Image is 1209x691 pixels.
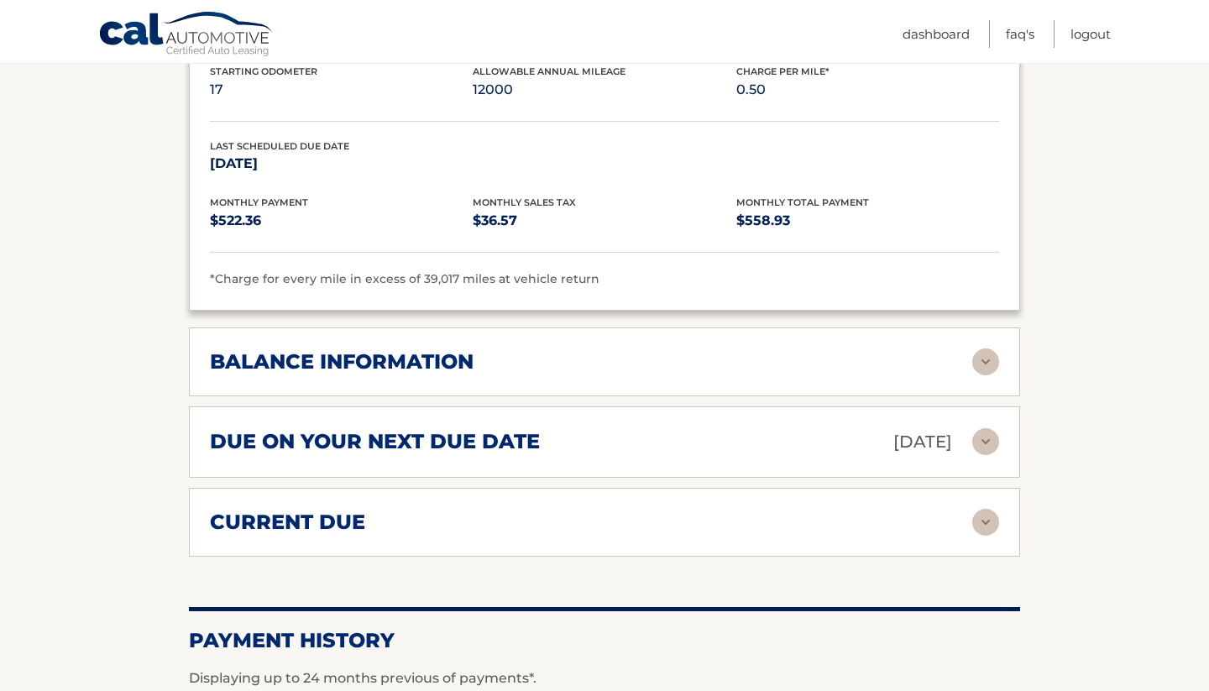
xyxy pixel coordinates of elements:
[210,65,317,77] span: Starting Odometer
[1006,20,1034,48] a: FAQ's
[972,509,999,536] img: accordion-rest.svg
[736,196,869,208] span: Monthly Total Payment
[473,196,576,208] span: Monthly Sales Tax
[210,271,599,286] span: *Charge for every mile in excess of 39,017 miles at vehicle return
[972,428,999,455] img: accordion-rest.svg
[736,65,830,77] span: Charge Per Mile*
[98,11,275,60] a: Cal Automotive
[210,429,540,454] h2: due on your next due date
[189,628,1020,653] h2: Payment History
[473,209,735,233] p: $36.57
[210,510,365,535] h2: current due
[189,668,1020,688] p: Displaying up to 24 months previous of payments*.
[210,78,473,102] p: 17
[473,65,625,77] span: Allowable Annual Mileage
[893,427,952,457] p: [DATE]
[210,349,474,374] h2: balance information
[210,140,349,152] span: Last Scheduled Due Date
[736,209,999,233] p: $558.93
[210,209,473,233] p: $522.36
[903,20,970,48] a: Dashboard
[1070,20,1111,48] a: Logout
[473,78,735,102] p: 12000
[736,78,999,102] p: 0.50
[972,348,999,375] img: accordion-rest.svg
[210,196,308,208] span: Monthly Payment
[210,152,473,175] p: [DATE]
